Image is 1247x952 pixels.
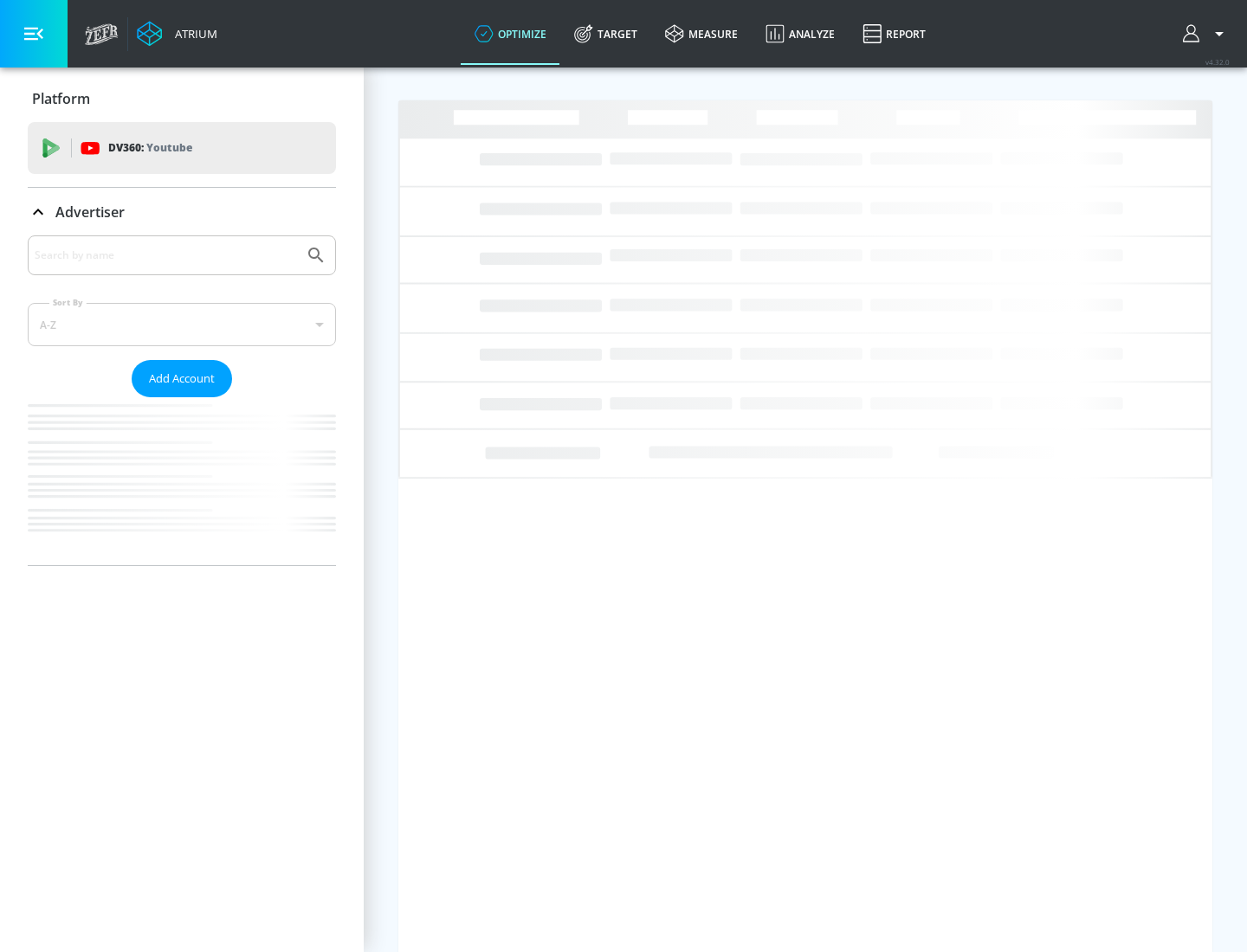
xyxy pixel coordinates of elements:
p: Advertiser [55,203,125,222]
span: Add Account [149,369,215,389]
a: measure [651,3,752,65]
div: Advertiser [28,188,336,236]
span: v 4.32.0 [1205,57,1230,67]
div: A-Z [28,303,336,346]
nav: list of Advertiser [28,397,336,565]
a: Target [560,3,651,65]
div: DV360: Youtube [28,122,336,174]
a: optimize [461,3,560,65]
a: Atrium [137,21,217,47]
div: Platform [28,74,336,123]
p: Platform [32,89,90,108]
a: Analyze [752,3,849,65]
div: Atrium [168,26,217,42]
a: Report [849,3,940,65]
div: Advertiser [28,235,336,565]
input: Search by name [35,244,297,267]
label: Sort By [49,297,87,308]
button: Add Account [132,360,232,397]
p: Youtube [146,138,192,157]
p: DV360: [108,138,192,158]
